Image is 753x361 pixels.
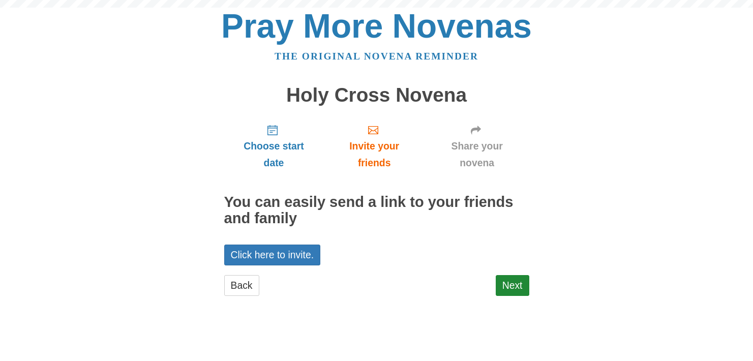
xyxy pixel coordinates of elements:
a: Share your novena [425,116,529,176]
span: Share your novena [435,138,519,171]
a: Back [224,275,259,296]
h2: You can easily send a link to your friends and family [224,194,529,227]
span: Choose start date [234,138,314,171]
a: Invite your friends [323,116,425,176]
span: Invite your friends [334,138,414,171]
h1: Holy Cross Novena [224,84,529,106]
a: Pray More Novenas [221,7,532,45]
a: Choose start date [224,116,324,176]
a: The original novena reminder [275,51,478,62]
a: Click here to invite. [224,245,321,265]
a: Next [496,275,529,296]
